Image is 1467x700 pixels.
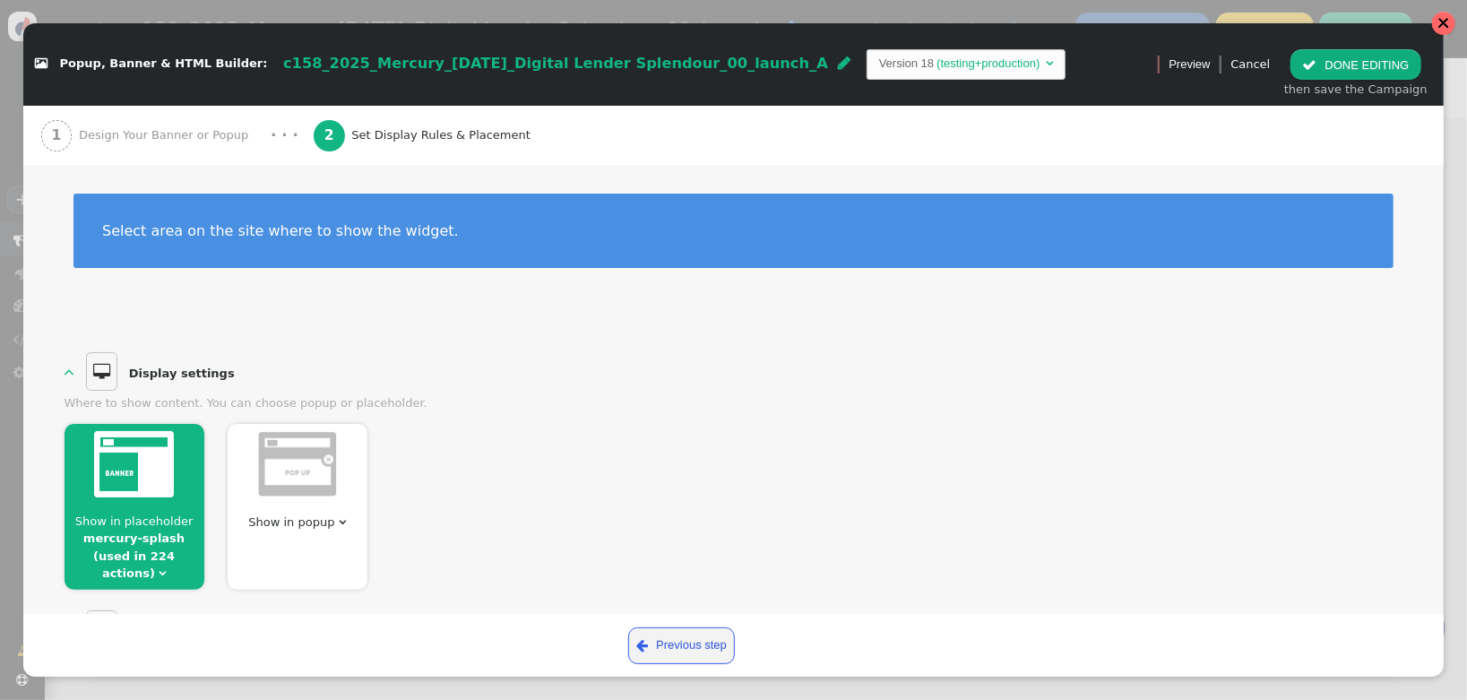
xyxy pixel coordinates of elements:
span:  [339,516,346,528]
span:  [86,610,118,650]
span: Set Display Rules & Placement [351,126,537,144]
span:  [1302,58,1316,72]
div: · · · [271,125,298,147]
span:  [159,567,166,579]
span: Show in popup [248,515,334,529]
a: mercury-splash (used in 224 actions) [83,531,185,580]
span:  [35,58,47,70]
button: DONE EDITING [1290,49,1420,80]
div: Where to show content. You can choose popup or placeholder. [65,394,1403,412]
a: 2 Set Display Rules & Placement [314,106,568,165]
a:   Display settings [65,352,242,392]
span: Preview [1169,56,1210,73]
img: show_in_popup_dimmed.png [257,431,338,498]
span:  [65,363,75,380]
a:   Animation and look [65,610,264,650]
span:  [636,635,648,656]
div: then save the Campaign [1284,81,1428,99]
span: Show in placeholder [75,514,194,528]
span: c158_2025_Mercury_[DATE]_Digital Lender Splendour_00_launch_A [283,55,828,72]
b: 1 [51,127,61,143]
a: Previous step [628,627,735,664]
span:  [1046,57,1053,69]
td: (testing+production) [934,55,1042,73]
a: Preview [1169,49,1210,80]
span: Design Your Banner or Popup [79,126,255,144]
span: Popup, Banner & HTML Builder: [60,57,268,71]
span:  [86,352,118,392]
span:  [838,56,850,70]
td: Version 18 [879,55,934,73]
img: show_in_container.png [94,431,174,497]
a: 1 Design Your Banner or Popup · · · [41,106,314,165]
a: Cancel [1230,57,1270,71]
b: 2 [324,127,334,143]
b: Display settings [129,367,235,380]
div: Select area on the site where to show the widget. [102,222,1365,239]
